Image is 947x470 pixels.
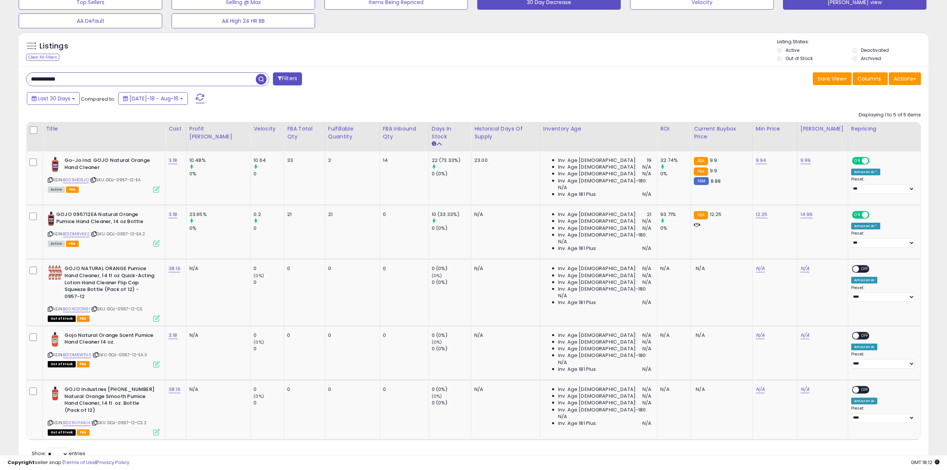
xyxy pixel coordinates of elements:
span: N/A [696,386,705,393]
span: Last 30 Days [38,95,70,102]
span: All listings currently available for purchase on Amazon [48,241,65,247]
div: 23.65% [189,211,250,218]
img: 21etNzZamkL._SL40_.jpg [48,332,63,347]
span: Inv. Age [DEMOGRAPHIC_DATA]: [558,164,637,170]
span: N/A [558,359,567,366]
small: Days In Stock. [432,141,436,147]
div: Cost [169,125,183,133]
span: | SKU: GOJ-0957-12-EA.3 [92,352,147,358]
b: Gojo Natural Orange Scent Pumice Hand Cleaner 14 oz. [65,332,155,348]
span: Inv. Age [DEMOGRAPHIC_DATA]-180: [558,407,647,413]
div: N/A [660,265,685,272]
span: 8.88 [711,178,721,185]
span: 9.9 [710,157,717,164]
button: Last 30 Days [27,92,80,105]
div: 0 (0%) [432,332,471,339]
small: (0%) [432,273,442,279]
div: 0.2 [254,211,284,218]
span: N/A [642,170,651,177]
div: 0 [254,279,284,286]
span: N/A [642,299,651,306]
div: 10.64 [254,157,284,164]
b: Go-Jo Ind. GOJO Natural Orange Hand Cleaner [65,157,155,173]
div: Amazon AI [851,344,877,350]
span: N/A [642,272,651,279]
div: [PERSON_NAME] [800,125,845,133]
a: N/A [800,386,809,393]
a: 3.18 [169,157,177,164]
div: Historical Days Of Supply [474,125,537,141]
span: Inv. Age [DEMOGRAPHIC_DATA]: [558,386,637,393]
div: N/A [474,265,534,272]
h5: Listings [40,41,68,51]
a: B01DM8VKX2 [63,231,89,237]
span: Inv. Age [DEMOGRAPHIC_DATA]: [558,345,637,352]
div: ASIN: [48,386,160,435]
div: Repricing [851,125,918,133]
span: | SKU: GOJ-0957-12-EA.2 [91,231,145,237]
div: Velocity [254,125,281,133]
span: N/A [642,339,651,345]
span: [DATE]-18 - Aug-16 [129,95,179,102]
span: OFF [868,212,880,218]
span: Inv. Age 181 Plus: [558,245,597,252]
div: Amazon AI [851,277,877,283]
div: 0% [660,170,690,177]
a: 14.99 [800,211,813,218]
small: (0%) [432,393,442,399]
label: Archived [861,55,881,62]
div: Title [46,125,162,133]
span: OFF [859,332,871,339]
span: N/A [558,413,567,420]
div: 0% [189,170,250,177]
div: 0 [254,345,284,352]
div: 0 [383,332,423,339]
span: N/A [558,184,567,191]
div: ROI [660,125,688,133]
span: All listings currently available for purchase on Amazon [48,187,65,193]
a: N/A [800,332,809,339]
a: 12.25 [756,211,768,218]
div: 0 [328,386,374,393]
div: 0 [287,332,319,339]
div: Displaying 1 to 5 of 5 items [859,112,921,119]
div: 0 [287,265,319,272]
span: Inv. Age [DEMOGRAPHIC_DATA]: [558,225,637,232]
span: FBA [77,361,89,367]
div: Days In Stock [432,125,468,141]
small: FBA [694,157,708,165]
b: GOJO NATURAL ORANGE Pumice Hand Cleaner, 14 fl oz Quick-Acting Lotion Hand Cleaner Flip Cap Squee... [65,265,155,302]
span: N/A [642,345,651,352]
div: Preset: [851,352,915,369]
div: 0 (0%) [432,225,471,232]
span: FBA [77,429,89,436]
span: OFF [868,158,880,164]
span: 12.25 [710,211,722,218]
div: ASIN: [48,332,160,367]
label: Active [786,47,799,53]
span: N/A [642,366,651,373]
a: B0040ZON6I [63,306,90,312]
div: 0 [254,265,284,272]
span: N/A [642,332,651,339]
span: FBA [66,187,79,193]
a: N/A [756,265,765,272]
strong: Copyright [7,459,35,466]
span: N/A [642,164,651,170]
div: FBA inbound Qty [383,125,425,141]
div: Min Price [756,125,794,133]
span: N/A [642,399,651,406]
small: (0%) [254,339,264,345]
div: 0 (0%) [432,345,471,352]
div: Current Buybox Price [694,125,749,141]
div: 10.48% [189,157,250,164]
span: Inv. Age [DEMOGRAPHIC_DATA]: [558,279,637,286]
small: FBA [694,211,708,219]
span: Inv. Age [DEMOGRAPHIC_DATA]: [558,393,637,399]
span: Inv. Age [DEMOGRAPHIC_DATA]: [558,272,637,279]
span: All listings that are currently out of stock and unavailable for purchase on Amazon [48,429,76,436]
span: 19 [647,157,651,164]
div: 0 (0%) [432,170,471,177]
div: 2 [328,157,374,164]
span: OFF [859,387,871,393]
